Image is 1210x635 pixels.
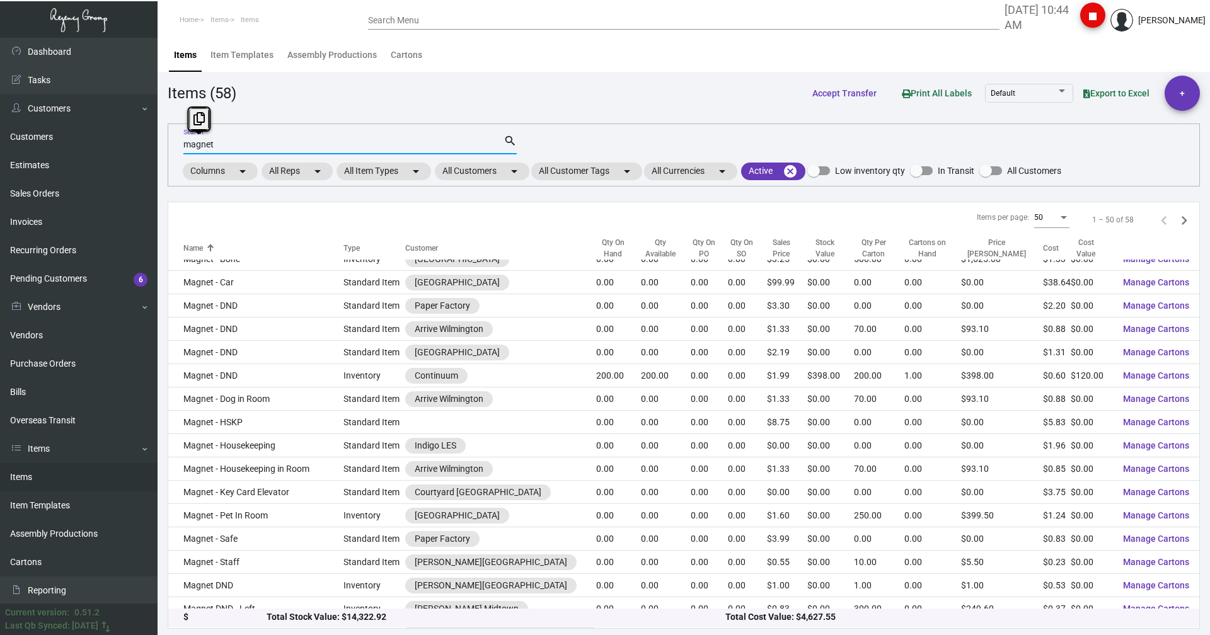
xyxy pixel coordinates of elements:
[183,243,203,255] div: Name
[343,243,360,255] div: Type
[1043,481,1071,504] td: $3.75
[415,439,456,452] div: Indigo LES
[728,237,755,260] div: Qty On SO
[596,504,641,527] td: 0.00
[168,317,343,341] td: Magnet - DND
[1113,527,1199,550] button: Manage Cartons
[807,527,854,551] td: $0.00
[807,387,854,411] td: $0.00
[337,163,431,180] mat-chip: All Item Types
[596,387,641,411] td: 0.00
[1123,580,1189,590] span: Manage Cartons
[415,486,541,499] div: Courtyard [GEOGRAPHIC_DATA]
[343,574,405,597] td: Inventory
[854,411,904,434] td: 0.00
[415,369,458,382] div: Continuum
[1123,487,1189,497] span: Manage Cartons
[691,481,728,504] td: 0.00
[728,387,766,411] td: 0.00
[596,434,641,457] td: 0.00
[343,457,405,481] td: Standard Item
[904,294,961,317] td: 0.00
[168,574,343,597] td: Magnet DND
[691,341,728,364] td: 0.00
[961,481,1043,504] td: $0.00
[807,364,854,387] td: $398.00
[168,82,236,105] div: Items (58)
[168,457,343,481] td: Magnet - Housekeeping in Room
[807,481,854,504] td: $0.00
[807,341,854,364] td: $0.00
[807,317,854,341] td: $0.00
[715,164,730,179] mat-icon: arrow_drop_down
[596,237,630,260] div: Qty On Hand
[892,82,982,105] button: Print All Labels
[531,163,642,180] mat-chip: All Customer Tags
[210,49,274,62] div: Item Templates
[168,527,343,551] td: Magnet - Safe
[767,271,808,294] td: $99.99
[783,164,798,179] mat-icon: cancel
[854,271,904,294] td: 0.00
[641,481,691,504] td: 0.00
[1085,9,1100,24] i: stop
[644,163,737,180] mat-chip: All Currencies
[812,88,877,98] span: Accept Transfer
[168,341,343,364] td: Magnet - DND
[343,341,405,364] td: Standard Item
[767,237,797,260] div: Sales Price
[183,163,258,180] mat-chip: Columns
[728,527,766,551] td: 0.00
[767,294,808,317] td: $3.30
[767,317,808,341] td: $1.33
[961,294,1043,317] td: $0.00
[1071,237,1102,260] div: Cost Value
[1113,434,1199,457] button: Manage Cartons
[641,551,691,574] td: 0.00
[596,574,641,597] td: 0.00
[904,364,961,387] td: 1.00
[1080,3,1105,28] button: stop
[728,364,766,387] td: 0.00
[1113,341,1199,363] button: Manage Cartons
[168,411,343,434] td: Magnet - HSKP
[1123,534,1189,544] span: Manage Cartons
[1071,551,1113,574] td: $0.00
[343,411,405,434] td: Standard Item
[1043,387,1071,411] td: $0.88
[1071,317,1113,341] td: $0.00
[343,434,405,457] td: Standard Item
[691,387,728,411] td: 0.00
[835,163,905,178] span: Low inventory qty
[596,457,641,481] td: 0.00
[961,527,1043,551] td: $0.00
[728,504,766,527] td: 0.00
[854,364,904,387] td: 200.00
[596,294,641,317] td: 0.00
[210,16,229,24] span: Items
[1043,243,1071,255] div: Cost
[641,574,691,597] td: 0.00
[767,237,808,260] div: Sales Price
[854,387,904,411] td: 70.00
[235,164,250,179] mat-icon: arrow_drop_down
[854,457,904,481] td: 70.00
[728,481,766,504] td: 0.00
[961,434,1043,457] td: $0.00
[241,16,259,24] span: Items
[961,237,1043,260] div: Price [PERSON_NAME]
[168,294,343,317] td: Magnet - DND
[343,504,405,527] td: Inventory
[596,317,641,341] td: 0.00
[1043,294,1071,317] td: $2.20
[415,323,483,336] div: Arrive Wilmington
[904,411,961,434] td: 0.00
[961,317,1043,341] td: $93.10
[343,271,405,294] td: Standard Item
[728,434,766,457] td: 0.00
[1113,551,1199,573] button: Manage Cartons
[1123,510,1189,520] span: Manage Cartons
[728,551,766,574] td: 0.00
[1113,504,1199,527] button: Manage Cartons
[767,457,808,481] td: $1.33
